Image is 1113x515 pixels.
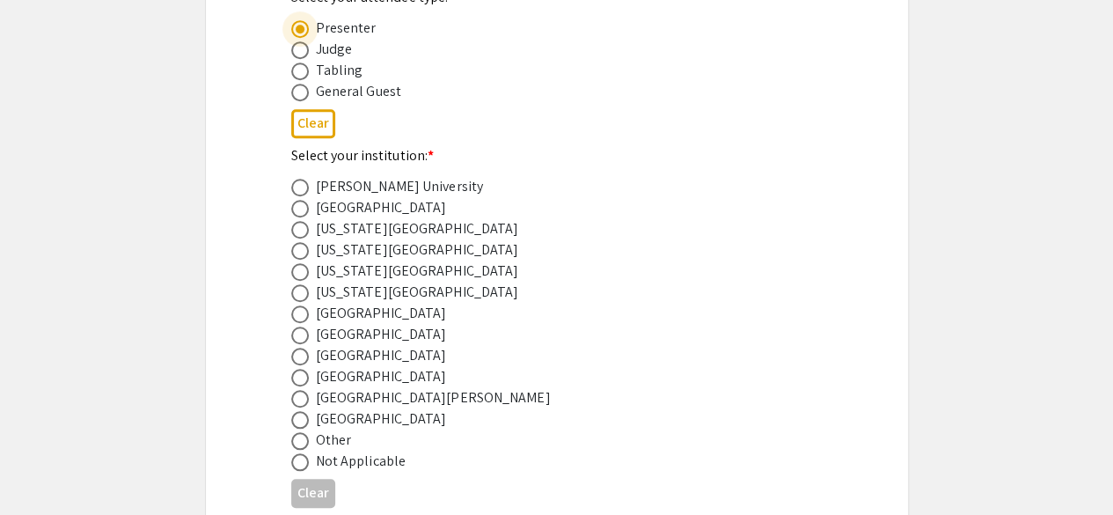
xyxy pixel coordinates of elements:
div: [US_STATE][GEOGRAPHIC_DATA] [316,282,519,303]
div: [PERSON_NAME] University [316,176,483,197]
iframe: Chat [13,436,75,502]
div: [US_STATE][GEOGRAPHIC_DATA] [316,261,519,282]
div: General Guest [316,81,401,102]
div: [GEOGRAPHIC_DATA] [316,197,447,218]
div: [GEOGRAPHIC_DATA] [316,366,447,387]
div: Judge [316,39,353,60]
button: Clear [291,479,335,508]
div: [GEOGRAPHIC_DATA] [316,408,447,430]
div: Presenter [316,18,377,39]
div: [GEOGRAPHIC_DATA] [316,345,447,366]
div: [US_STATE][GEOGRAPHIC_DATA] [316,239,519,261]
div: [GEOGRAPHIC_DATA] [316,324,447,345]
div: [US_STATE][GEOGRAPHIC_DATA] [316,218,519,239]
div: Other [316,430,352,451]
mat-label: Select your institution: [291,146,435,165]
button: Clear [291,109,335,138]
div: Tabling [316,60,363,81]
div: Not Applicable [316,451,406,472]
div: [GEOGRAPHIC_DATA] [316,303,447,324]
div: [GEOGRAPHIC_DATA][PERSON_NAME] [316,387,551,408]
